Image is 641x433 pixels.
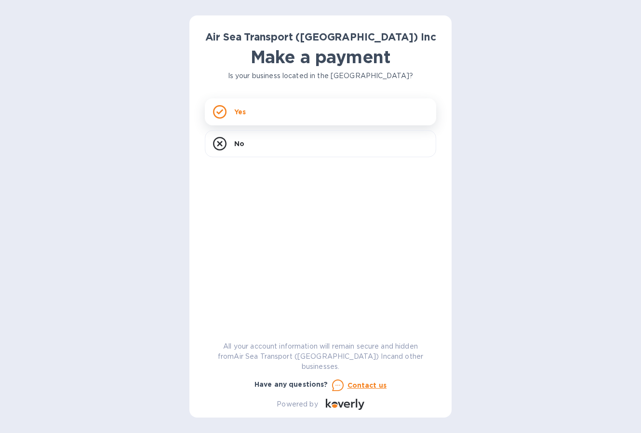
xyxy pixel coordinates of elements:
b: Have any questions? [254,380,328,388]
b: Air Sea Transport ([GEOGRAPHIC_DATA]) Inc [205,31,436,43]
h1: Make a payment [205,47,436,67]
u: Contact us [347,381,387,389]
p: Powered by [277,399,318,409]
p: Is your business located in the [GEOGRAPHIC_DATA]? [205,71,436,81]
p: Yes [234,107,246,117]
p: No [234,139,244,149]
p: All your account information will remain secure and hidden from Air Sea Transport ([GEOGRAPHIC_DA... [205,341,436,372]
